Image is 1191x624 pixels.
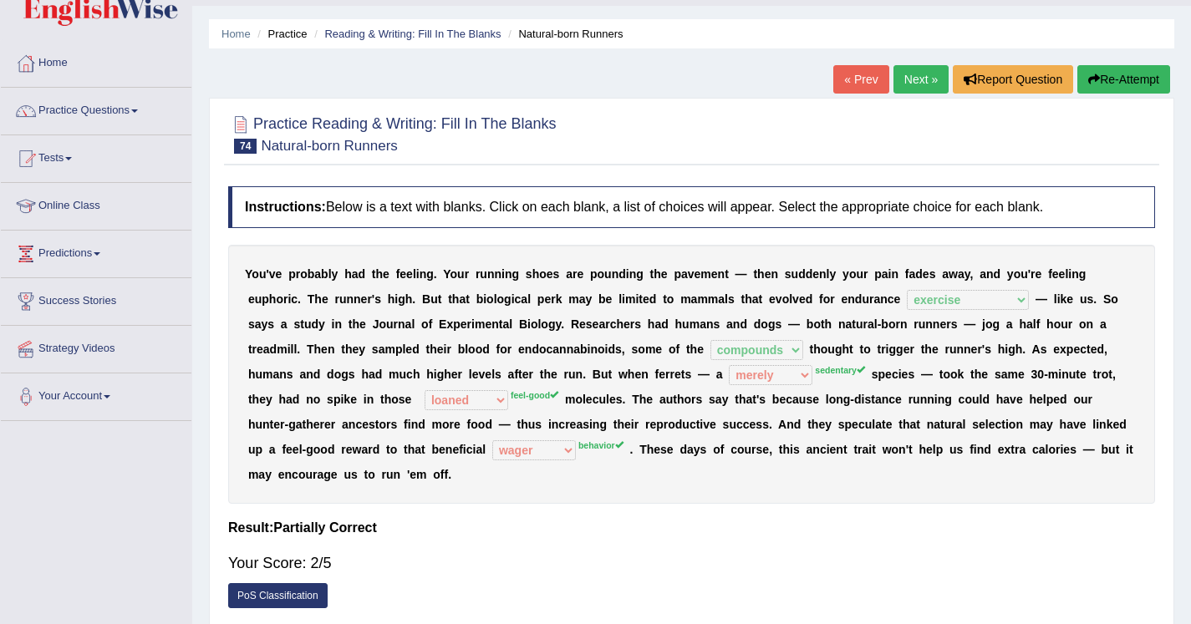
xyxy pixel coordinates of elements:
[1,183,191,225] a: Online Class
[566,267,573,281] b: a
[923,267,929,281] b: e
[568,292,578,306] b: m
[228,112,557,154] h2: Practice Reading & Writing: Fill In The Blanks
[711,267,718,281] b: e
[905,267,909,281] b: f
[261,317,267,331] b: y
[561,317,564,331] b: .
[782,292,790,306] b: o
[623,317,630,331] b: e
[1031,267,1035,281] b: r
[526,267,532,281] b: s
[555,317,561,331] b: y
[422,292,430,306] b: B
[461,317,467,331] b: e
[697,292,707,306] b: m
[1014,267,1021,281] b: o
[501,267,505,281] b: i
[949,267,958,281] b: w
[986,267,994,281] b: n
[833,65,888,94] a: « Prev
[726,317,733,331] b: a
[471,317,475,331] b: i
[358,267,365,281] b: d
[405,292,413,306] b: h
[648,317,655,331] b: h
[1061,292,1067,306] b: k
[308,292,315,306] b: T
[994,267,1001,281] b: d
[690,317,700,331] b: m
[421,317,429,331] b: o
[485,317,491,331] b: e
[288,292,291,306] b: i
[332,267,338,281] b: y
[476,267,480,281] b: r
[349,317,353,331] b: t
[735,267,747,281] b: —
[296,267,300,281] b: r
[459,292,466,306] b: a
[544,292,551,306] b: e
[322,292,328,306] b: e
[502,317,509,331] b: a
[970,267,973,281] b: ,
[548,317,556,331] b: g
[1057,292,1061,306] b: i
[612,267,619,281] b: n
[335,317,343,331] b: n
[605,317,609,331] b: r
[953,65,1073,94] button: Report Question
[1071,267,1079,281] b: n
[626,267,629,281] b: i
[234,139,257,154] span: 74
[448,292,452,306] b: t
[332,317,335,331] b: i
[741,292,746,306] b: t
[476,292,484,306] b: b
[590,267,598,281] b: p
[359,317,366,331] b: e
[929,267,936,281] b: s
[394,292,398,306] b: i
[1052,267,1059,281] b: e
[577,267,583,281] b: e
[1087,292,1093,306] b: s
[376,267,384,281] b: h
[765,267,771,281] b: e
[1,231,191,272] a: Predictions
[361,292,368,306] b: e
[457,267,465,281] b: u
[819,292,823,306] b: f
[512,267,520,281] b: g
[1077,65,1170,94] button: Re-Attempt
[283,292,288,306] b: r
[494,267,501,281] b: n
[718,292,725,306] b: a
[304,317,312,331] b: u
[745,292,752,306] b: h
[823,292,831,306] b: o
[480,267,487,281] b: u
[869,292,873,306] b: r
[539,267,547,281] b: o
[725,267,729,281] b: t
[806,267,813,281] b: d
[494,292,497,306] b: l
[713,317,720,331] b: s
[259,267,267,281] b: u
[598,317,605,331] b: a
[1080,292,1087,306] b: u
[682,317,690,331] b: u
[635,292,639,306] b: i
[556,292,562,306] b: k
[547,267,553,281] b: e
[386,317,394,331] b: u
[1,326,191,368] a: Strategy Videos
[261,138,397,154] small: Natural-born Runners
[509,317,512,331] b: l
[649,292,657,306] b: d
[706,317,714,331] b: n
[1020,267,1028,281] b: u
[874,267,882,281] b: p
